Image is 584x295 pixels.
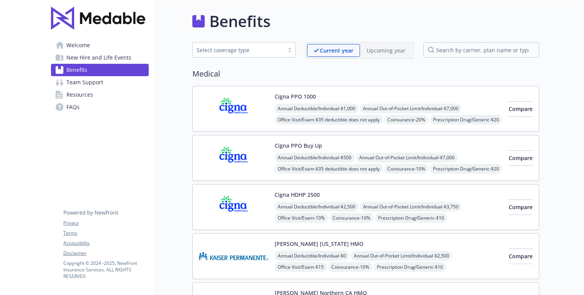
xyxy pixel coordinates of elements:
span: Coinsurance - 20% [384,115,428,124]
img: CIGNA carrier logo [199,92,268,125]
span: Annual Deductible/Individual - $2,500 [275,202,358,211]
div: Select coverage type [197,46,280,54]
span: Annual Deductible/Individual - $1,000 [275,104,358,113]
span: Compare [509,154,533,162]
h2: Medical [192,68,539,80]
p: Copyright © 2024 - 2025 , Newfront Insurance Services, ALL RIGHTS RESERVED [63,260,148,280]
p: Current year [320,46,353,55]
span: Annual Out-of-Pocket Limit/Individual - $2,500 [351,251,452,261]
h1: Benefits [209,10,270,33]
span: Prescription Drug/Generic - $10 [375,213,447,223]
img: CIGNA carrier logo [199,191,268,223]
span: Annual Deductible/Individual - $0 [275,251,349,261]
span: Annual Out-of-Pocket Limit/Individual - $3,750 [360,202,462,211]
span: Office Visit/Exam - $35 deductible does not apply [275,164,383,174]
span: FAQs [66,101,80,113]
p: Upcoming year [367,46,406,55]
span: Annual Deductible/Individual - $500 [275,153,355,162]
button: Compare [509,101,533,117]
span: Compare [509,252,533,260]
img: CIGNA carrier logo [199,142,268,174]
span: Prescription Drug/Generic - $20 [430,115,502,124]
input: search by carrier, plan name or type [423,42,539,58]
button: [PERSON_NAME] [US_STATE] HMO [275,240,363,248]
span: Office Visit/Exam - 10% [275,213,328,223]
span: Compare [509,105,533,113]
a: Benefits [51,64,149,76]
span: Office Visit/Exam - $35 deductible does not apply [275,115,383,124]
span: Coinsurance - 10% [329,213,373,223]
button: Compare [509,200,533,215]
span: Team Support [66,76,103,89]
a: Team Support [51,76,149,89]
button: Cigna HDHP 2500 [275,191,320,199]
a: Disclaimer [63,250,148,257]
a: Resources [51,89,149,101]
button: Cigna PPO Buy Up [275,142,322,150]
button: Compare [509,249,533,264]
span: Resources [66,89,93,101]
a: Terms [63,230,148,237]
a: Welcome [51,39,149,51]
span: Coinsurance - 10% [328,262,372,272]
a: New Hire and Life Events [51,51,149,64]
button: Compare [509,150,533,166]
button: Cigna PPO 1000 [275,92,316,101]
a: FAQs [51,101,149,113]
span: Benefits [66,64,87,76]
span: Annual Out-of-Pocket Limit/Individual - $7,000 [360,104,462,113]
span: Compare [509,203,533,211]
span: Welcome [66,39,90,51]
img: Kaiser Permanente of Hawaii carrier logo [199,240,268,273]
span: Prescription Drug/Generic - $10 [374,262,446,272]
a: Privacy [63,220,148,227]
span: Office Visit/Exam - $15 [275,262,327,272]
span: Annual Out-of-Pocket Limit/Individual - $7,000 [356,153,458,162]
span: Prescription Drug/Generic - $20 [430,164,502,174]
span: New Hire and Life Events [66,51,131,64]
span: Coinsurance - 10% [384,164,428,174]
a: Accessibility [63,240,148,247]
